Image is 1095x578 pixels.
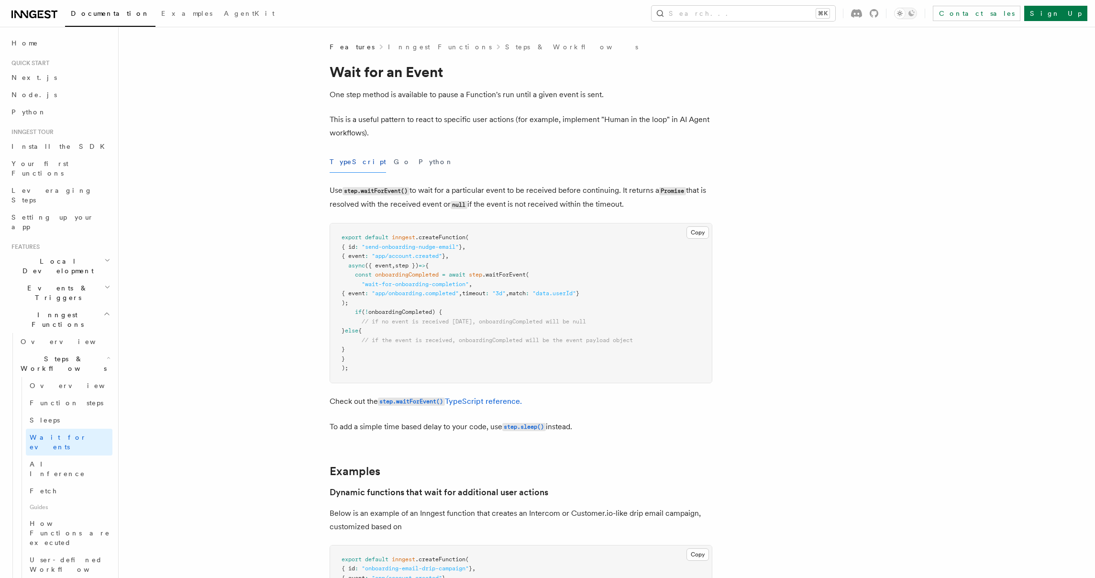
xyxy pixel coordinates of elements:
[342,365,348,371] span: );
[394,151,411,173] button: Go
[17,333,112,350] a: Overview
[330,184,712,211] p: Use to wait for a particular event to be received before continuing. It returns a that is resolve...
[532,290,576,297] span: "data.userId"
[482,271,526,278] span: .waitForEvent
[415,234,465,241] span: .createFunction
[465,234,469,241] span: (
[449,271,465,278] span: await
[469,271,482,278] span: step
[502,423,546,431] code: step.sleep()
[342,327,345,334] span: }
[342,244,355,250] span: { id
[576,290,579,297] span: }
[26,377,112,394] a: Overview
[425,262,429,269] span: {
[362,281,469,288] span: "wait-for-onboarding-completion"
[372,290,459,297] span: "app/onboarding.completed"
[365,556,388,563] span: default
[342,253,365,259] span: { event
[459,244,462,250] span: }
[451,201,467,209] code: null
[71,10,150,17] span: Documentation
[348,262,365,269] span: async
[11,38,38,48] span: Home
[8,209,112,235] a: Setting up your app
[8,283,104,302] span: Events & Triggers
[465,556,469,563] span: (
[362,244,459,250] span: "send-onboarding-nudge-email"
[342,346,345,353] span: }
[224,10,275,17] span: AgentKit
[8,34,112,52] a: Home
[8,103,112,121] a: Python
[375,271,439,278] span: onboardingCompleted
[355,271,372,278] span: const
[218,3,280,26] a: AgentKit
[155,3,218,26] a: Examples
[342,556,362,563] span: export
[395,262,419,269] span: step })
[330,507,712,534] p: Below is an example of an Inngest function that creates an Intercom or Customer.io-like drip emai...
[362,565,469,572] span: "onboarding-email-drip-campaign"
[1024,6,1087,21] a: Sign Up
[358,327,362,334] span: {
[330,42,375,52] span: Features
[17,354,107,373] span: Steps & Workflows
[330,88,712,101] p: One step method is available to pause a Function's run until a given event is sent.
[355,244,358,250] span: :
[342,290,365,297] span: { event
[816,9,830,18] kbd: ⌘K
[8,279,112,306] button: Events & Triggers
[894,8,917,19] button: Toggle dark mode
[342,300,348,306] span: );
[652,6,835,21] button: Search...⌘K
[343,187,409,195] code: step.waitForEvent()
[8,155,112,182] a: Your first Functions
[459,290,462,297] span: ,
[486,290,489,297] span: :
[26,394,112,411] a: Function steps
[330,151,386,173] button: TypeScript
[509,290,526,297] span: match
[161,10,212,17] span: Examples
[462,290,486,297] span: timeout
[372,253,442,259] span: "app/account.created"
[419,151,453,173] button: Python
[330,486,548,499] a: Dynamic functions that wait for additional user actions
[11,213,94,231] span: Setting up your app
[30,520,110,546] span: How Functions are executed
[415,556,465,563] span: .createFunction
[362,337,633,344] span: // if the event is received, onboardingCompleted will be the event payload object
[345,327,358,334] span: else
[392,556,415,563] span: inngest
[11,143,111,150] span: Install the SDK
[21,338,119,345] span: Overview
[933,6,1020,21] a: Contact sales
[330,63,712,80] h1: Wait for an Event
[8,128,54,136] span: Inngest tour
[442,271,445,278] span: =
[11,187,92,204] span: Leveraging Steps
[365,262,392,269] span: ({ event
[362,309,365,315] span: (
[11,108,46,116] span: Python
[502,422,546,431] a: step.sleep()
[8,243,40,251] span: Features
[442,253,445,259] span: }
[30,416,60,424] span: Sleeps
[506,290,509,297] span: ,
[445,253,449,259] span: ,
[392,234,415,241] span: inngest
[30,399,103,407] span: Function steps
[659,187,686,195] code: Promise
[526,271,529,278] span: (
[30,382,128,389] span: Overview
[8,253,112,279] button: Local Development
[462,244,465,250] span: ,
[8,59,49,67] span: Quick start
[8,138,112,155] a: Install the SDK
[8,256,104,276] span: Local Development
[26,515,112,551] a: How Functions are executed
[378,397,522,406] a: step.waitForEvent()TypeScript reference.
[686,548,709,561] button: Copy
